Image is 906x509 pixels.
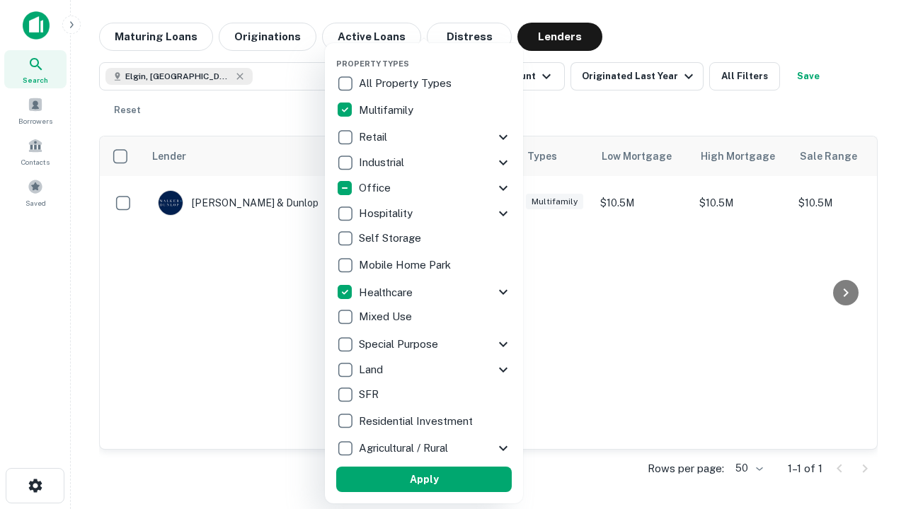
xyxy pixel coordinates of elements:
[359,257,454,274] p: Mobile Home Park
[336,150,512,175] div: Industrial
[359,154,407,171] p: Industrial
[336,332,512,357] div: Special Purpose
[359,180,394,197] p: Office
[359,386,382,403] p: SFR
[336,357,512,382] div: Land
[336,201,512,226] div: Hospitality
[336,279,512,305] div: Healthcare
[359,230,424,247] p: Self Storage
[359,308,415,325] p: Mixed Use
[359,440,451,457] p: Agricultural / Rural
[336,175,512,201] div: Office
[336,124,512,150] div: Retail
[359,284,415,301] p: Healthcare
[359,361,386,378] p: Land
[835,396,906,464] iframe: Chat Widget
[359,413,476,430] p: Residential Investment
[359,205,415,222] p: Hospitality
[359,102,416,119] p: Multifamily
[336,467,512,492] button: Apply
[359,129,390,146] p: Retail
[359,75,454,92] p: All Property Types
[359,336,441,353] p: Special Purpose
[336,435,512,461] div: Agricultural / Rural
[336,59,409,68] span: Property Types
